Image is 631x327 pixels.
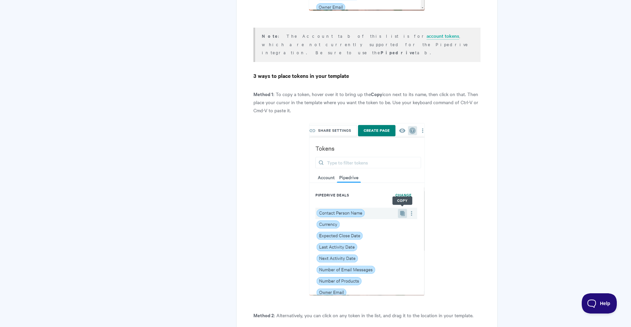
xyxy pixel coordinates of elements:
strong: Copy [371,90,382,97]
iframe: Toggle Customer Support [582,293,618,314]
strong: Pipedrive [381,49,415,56]
p: : To copy a token, hover over it to bring up the icon next to its name, then click on that. Then ... [253,90,481,114]
p: : The Account tab of this list is for , which are not currently supported for the Pipedrive integ... [262,32,472,57]
strong: Method 1 [253,90,273,97]
strong: Method 2 [253,311,274,319]
b: Note [262,33,278,39]
p: : Alternatively, you can click on any token in the list, and drag it to the location in your temp... [253,311,481,319]
b: 3 ways to place tokens in your template [253,72,349,79]
a: account tokens [427,32,459,40]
